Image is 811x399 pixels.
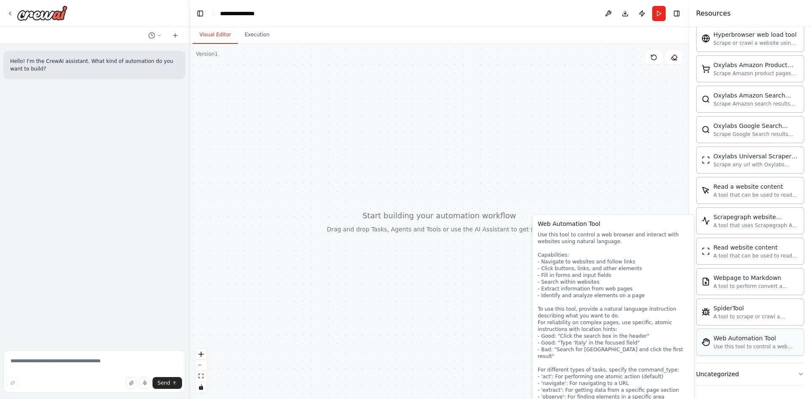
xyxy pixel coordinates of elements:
div: Oxylabs Amazon Product Scraper tool [713,61,799,69]
div: A tool that uses Scrapegraph AI to intelligently scrape website content. [713,222,799,229]
div: Version 1 [196,51,218,57]
button: Visual Editor [193,26,238,44]
div: Oxylabs Universal Scraper tool [713,152,799,160]
div: Scrape any url with Oxylabs Universal Scraper [713,161,799,168]
button: Click to speak your automation idea [139,377,151,389]
div: Read website content [713,243,799,252]
button: Improve this prompt [7,377,19,389]
img: Oxylabsuniversalscrapertool [702,156,710,164]
img: Oxylabsgooglesearchscrapertool [702,125,710,134]
div: A tool to scrape or crawl a website and return LLM-ready content. [713,313,799,320]
img: Scrapewebsitetool [702,247,710,255]
img: Scrapegraphscrapetool [702,217,710,225]
div: A tool that can be used to read a website content. [713,192,799,198]
div: Scrapegraph website scraper [713,213,799,221]
h4: Resources [696,8,731,19]
div: Use this tool to control a web browser and interact with websites using natural language. Capabil... [713,343,799,350]
div: Webpage to Markdown [713,274,799,282]
div: Hyperbrowser web load tool [713,30,799,39]
img: Stagehandtool [702,338,710,346]
div: Scrape Amazon search results with Oxylabs Amazon Search Scraper [713,100,799,107]
span: Send [158,380,170,386]
div: Scrape Google Search results with Oxylabs Google Search Scraper [713,131,799,138]
button: Upload files [125,377,137,389]
button: Hide left sidebar [194,8,206,19]
div: Scrape or crawl a website using Hyperbrowser and return the contents in properly formatted markdo... [713,40,799,46]
button: Start a new chat [169,30,182,41]
div: Scrape Amazon product pages with Oxylabs Amazon Product Scraper [713,70,799,77]
img: Logo [17,5,68,21]
img: Scrapeelementfromwebsitetool [702,186,710,195]
img: Oxylabsamazonsearchscrapertool [702,95,710,103]
button: Uncategorized [696,363,804,385]
div: Oxylabs Amazon Search Scraper tool [713,91,799,100]
div: Web Automation Tool [538,220,689,228]
div: Uncategorized [696,370,739,378]
button: Hide right sidebar [671,8,683,19]
img: Serplywebpagetomarkdowntool [702,277,710,286]
nav: breadcrumb [220,9,262,18]
div: Web Automation Tool [713,334,799,342]
button: Send [152,377,182,389]
button: zoom out [196,360,207,371]
div: A tool to perform convert a webpage to markdown to make it easier for LLMs to understand [713,283,799,290]
button: zoom in [196,349,207,360]
button: fit view [196,371,207,382]
button: Switch to previous chat [145,30,165,41]
img: Hyperbrowserloadtool [702,34,710,43]
div: Read a website content [713,182,799,191]
div: React Flow controls [196,349,207,393]
img: Spidertool [702,308,710,316]
img: Oxylabsamazonproductscrapertool [702,65,710,73]
p: Hello! I'm the CrewAI assistant. What kind of automation do you want to build? [10,57,179,73]
button: Execution [238,26,276,44]
div: SpiderTool [713,304,799,312]
div: A tool that can be used to read a website content. [713,252,799,259]
div: Oxylabs Google Search Scraper tool [713,122,799,130]
button: toggle interactivity [196,382,207,393]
